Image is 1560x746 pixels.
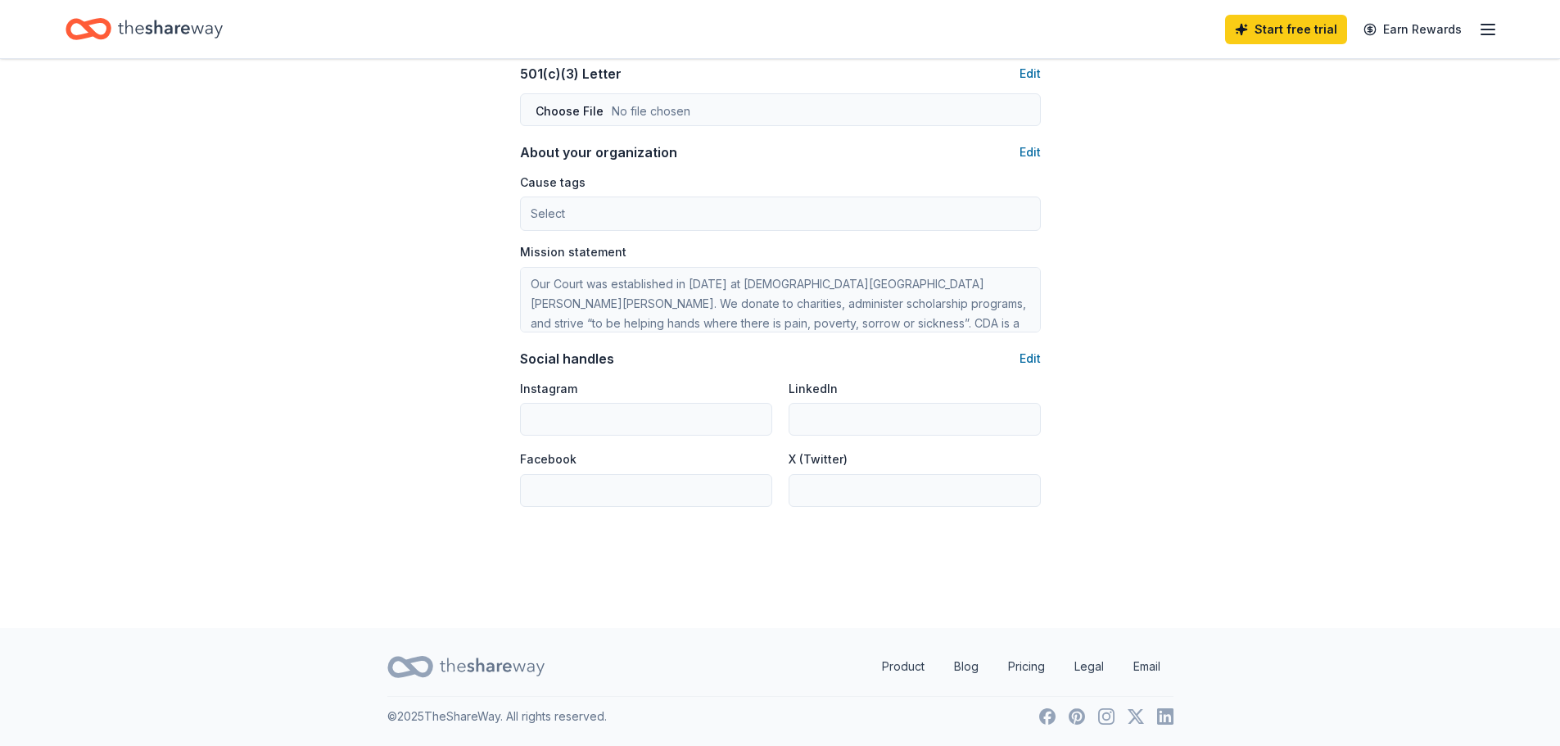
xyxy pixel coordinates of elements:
[520,267,1041,332] textarea: Our Court was established in [DATE] at [DEMOGRAPHIC_DATA][GEOGRAPHIC_DATA][PERSON_NAME][PERSON_NA...
[1061,650,1117,683] a: Legal
[520,244,626,260] label: Mission statement
[520,174,586,191] label: Cause tags
[789,381,838,397] label: LinkedIn
[520,142,677,162] div: About your organization
[1354,15,1472,44] a: Earn Rewards
[531,204,565,224] span: Select
[1020,64,1041,84] button: Edit
[520,197,1041,231] button: Select
[520,349,614,368] div: Social handles
[789,451,848,468] label: X (Twitter)
[520,381,577,397] label: Instagram
[520,451,577,468] label: Facebook
[941,650,992,683] a: Blog
[520,64,622,84] div: 501(c)(3) Letter
[1120,650,1173,683] a: Email
[1020,142,1041,162] button: Edit
[1020,349,1041,368] button: Edit
[869,650,938,683] a: Product
[995,650,1058,683] a: Pricing
[869,650,1173,683] nav: quick links
[1225,15,1347,44] a: Start free trial
[387,707,607,726] p: © 2025 TheShareWay. All rights reserved.
[66,10,223,48] a: Home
